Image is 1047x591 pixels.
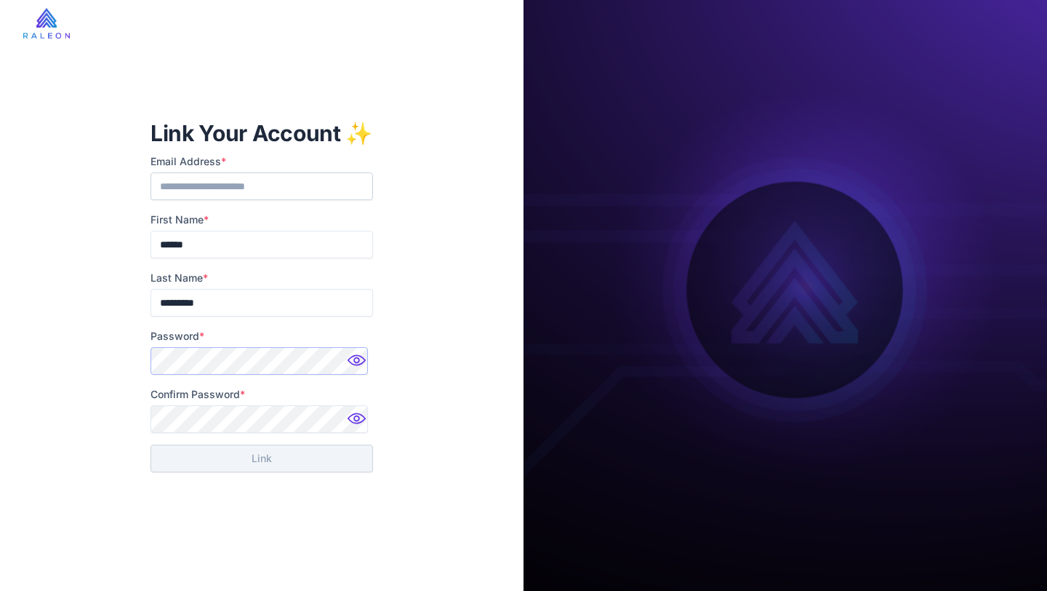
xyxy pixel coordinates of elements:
label: Email Address [151,154,373,170]
img: raleon-logo-whitebg.9aac0268.jpg [23,8,70,39]
label: Password [151,328,373,344]
label: Last Name [151,270,373,286]
button: Link [151,445,373,472]
label: Confirm Password [151,386,373,402]
label: First Name [151,212,373,228]
img: Password hidden [344,408,373,437]
img: Password hidden [344,350,373,379]
h1: Link Your Account ✨ [151,119,373,148]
